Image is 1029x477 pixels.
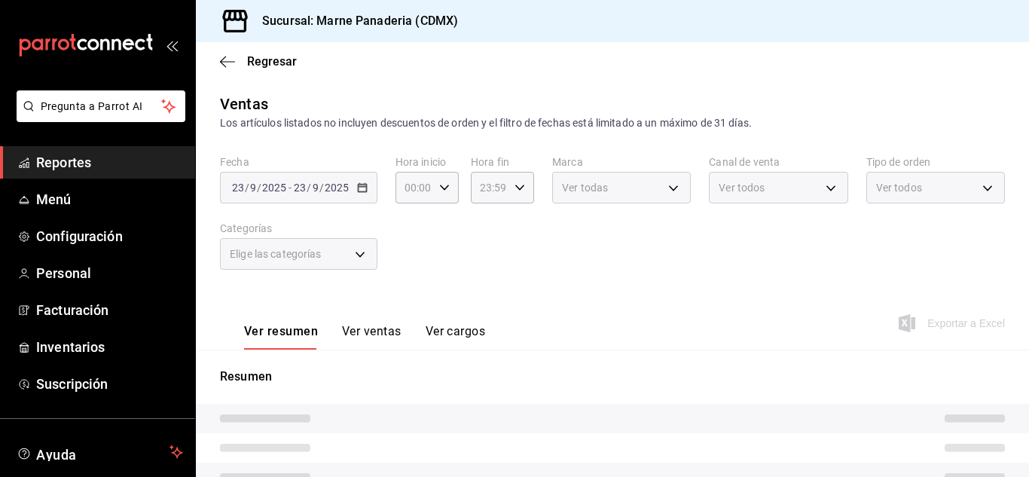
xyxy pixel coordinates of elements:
div: navigation tabs [244,324,485,350]
label: Marca [552,157,691,167]
button: Ver cargos [426,324,486,350]
span: Ver todos [876,180,922,195]
span: - [289,182,292,194]
span: / [257,182,261,194]
span: Reportes [36,152,183,173]
span: Configuración [36,226,183,246]
span: / [245,182,249,194]
span: Facturación [36,300,183,320]
input: ---- [261,182,287,194]
input: -- [249,182,257,194]
span: Personal [36,263,183,283]
span: / [307,182,311,194]
span: Menú [36,189,183,209]
button: Ver ventas [342,324,402,350]
button: Ver resumen [244,324,318,350]
span: Elige las categorías [230,246,322,261]
label: Hora inicio [395,157,459,167]
span: / [319,182,324,194]
span: Ayuda [36,443,163,461]
a: Pregunta a Parrot AI [11,109,185,125]
div: Ventas [220,93,268,115]
h3: Sucursal: Marne Panaderia (CDMX) [250,12,458,30]
input: ---- [324,182,350,194]
span: Ver todos [719,180,765,195]
label: Tipo de orden [866,157,1005,167]
p: Resumen [220,368,1005,386]
span: Suscripción [36,374,183,394]
label: Categorías [220,223,377,234]
input: -- [312,182,319,194]
input: -- [293,182,307,194]
span: Inventarios [36,337,183,357]
label: Canal de venta [709,157,847,167]
button: Regresar [220,54,297,69]
span: Pregunta a Parrot AI [41,99,162,115]
div: Los artículos listados no incluyen descuentos de orden y el filtro de fechas está limitado a un m... [220,115,1005,131]
label: Fecha [220,157,377,167]
span: Ver todas [562,180,608,195]
button: open_drawer_menu [166,39,178,51]
button: Pregunta a Parrot AI [17,90,185,122]
span: Regresar [247,54,297,69]
input: -- [231,182,245,194]
label: Hora fin [471,157,534,167]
